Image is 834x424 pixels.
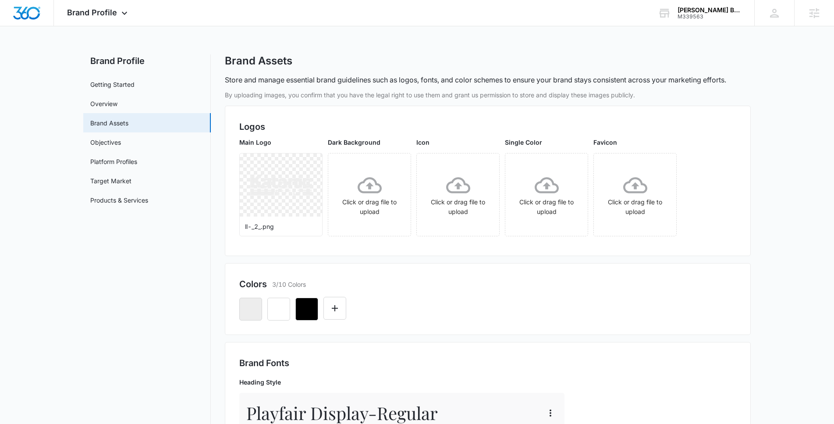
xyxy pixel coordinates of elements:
[250,175,312,196] img: User uploaded logo
[225,90,751,100] p: By uploading images, you confirm that you have the legal right to use them and grant us permissio...
[295,298,318,321] button: Remove
[239,378,564,387] p: Heading Style
[239,120,736,133] h2: Logos
[67,8,117,17] span: Brand Profile
[678,7,742,14] div: account name
[323,297,346,320] button: Edit Color
[505,173,588,217] div: Click or drag file to upload
[90,176,131,185] a: Target Market
[328,173,411,217] div: Click or drag file to upload
[90,138,121,147] a: Objectives
[225,75,726,85] p: Store and manage essential brand guidelines such as logos, fonts, and color schemes to ensure you...
[328,153,411,236] span: Click or drag file to upload
[245,222,317,231] p: ll-_2_.png
[83,54,211,68] h2: Brand Profile
[90,157,137,166] a: Platform Profiles
[594,153,676,236] span: Click or drag file to upload
[505,153,588,236] span: Click or drag file to upload
[225,54,292,68] h1: Brand Assets
[417,153,499,236] span: Click or drag file to upload
[239,298,262,321] button: Remove
[416,138,500,147] p: Icon
[272,280,306,289] p: 3/10 Colors
[239,356,736,370] h2: Brand Fonts
[328,138,411,147] p: Dark Background
[239,278,267,291] h2: Colors
[417,173,499,217] div: Click or drag file to upload
[267,298,290,321] button: Remove
[90,99,117,108] a: Overview
[90,196,148,205] a: Products & Services
[594,173,676,217] div: Click or drag file to upload
[90,118,128,128] a: Brand Assets
[505,138,588,147] p: Single Color
[239,138,323,147] p: Main Logo
[678,14,742,20] div: account id
[593,138,677,147] p: Favicon
[90,80,135,89] a: Getting Started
